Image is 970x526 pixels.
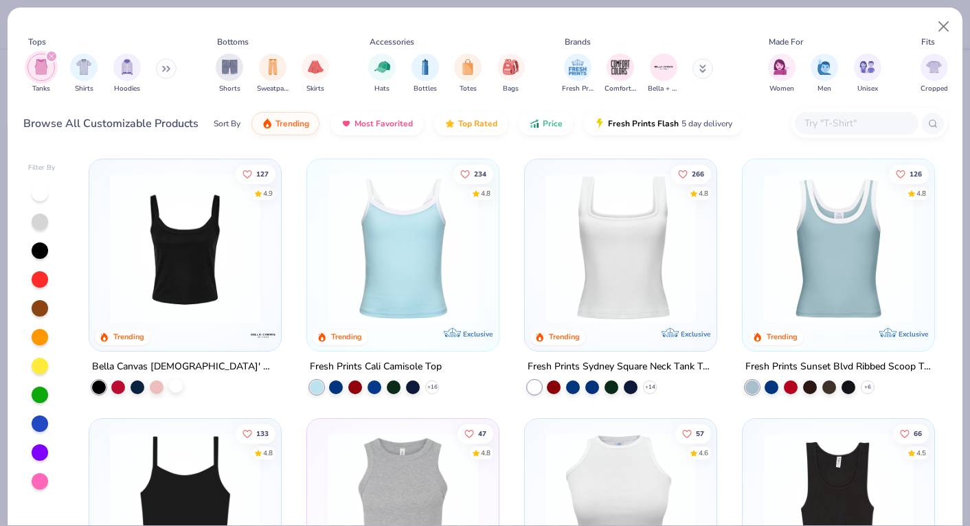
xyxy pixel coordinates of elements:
span: Top Rated [458,118,497,129]
span: Bella + Canvas [648,84,679,94]
img: 94a2aa95-cd2b-4983-969b-ecd512716e9a [539,173,703,323]
div: Fresh Prints Sunset Blvd Ribbed Scoop Tank Top [745,358,932,376]
button: filter button [562,54,594,94]
div: 4.5 [916,448,926,458]
img: Sweatpants Image [265,59,280,75]
button: filter button [368,54,396,94]
span: Exclusive [681,330,710,339]
button: filter button [257,54,289,94]
div: 4.9 [264,188,273,198]
img: flash.gif [594,118,605,129]
div: 4.8 [481,448,490,458]
button: filter button [811,54,838,94]
button: filter button [70,54,98,94]
div: filter for Bella + Canvas [648,54,679,94]
button: filter button [302,54,329,94]
span: Price [543,118,563,129]
span: Hoodies [114,84,140,94]
button: filter button [27,54,55,94]
div: filter for Shorts [216,54,243,94]
img: TopRated.gif [444,118,455,129]
button: Most Favorited [330,112,423,135]
div: filter for Women [768,54,796,94]
span: Tanks [32,84,50,94]
span: Most Favorited [354,118,413,129]
span: Exclusive [463,330,493,339]
div: 4.8 [916,188,926,198]
span: Fresh Prints [562,84,594,94]
button: filter button [497,54,525,94]
button: filter button [854,54,881,94]
img: Women Image [774,59,789,75]
div: Bottoms [217,36,249,48]
span: 126 [910,170,922,177]
span: Fresh Prints Flash [608,118,679,129]
span: Hats [374,84,390,94]
img: Cropped Image [926,59,942,75]
span: 5 day delivery [681,116,732,132]
div: filter for Hats [368,54,396,94]
img: Comfort Colors Image [610,57,631,78]
span: Sweatpants [257,84,289,94]
span: Women [769,84,794,94]
div: 4.6 [699,448,708,458]
span: Exclusive [898,330,927,339]
span: Bottles [414,84,437,94]
div: Made For [769,36,803,48]
button: filter button [921,54,948,94]
button: filter button [454,54,482,94]
div: filter for Tanks [27,54,55,94]
img: Bella + Canvas Image [653,57,674,78]
button: Price [519,112,573,135]
div: Brands [565,36,591,48]
button: Trending [251,112,319,135]
div: Accessories [370,36,414,48]
div: Fresh Prints Sydney Square Neck Tank Top [528,358,714,376]
button: Like [893,424,929,443]
img: Hats Image [374,59,390,75]
button: Like [236,164,276,183]
span: + 14 [644,383,655,391]
div: filter for Comfort Colors [605,54,636,94]
div: filter for Unisex [854,54,881,94]
img: Bella + Canvas logo [249,321,277,349]
button: Like [675,424,711,443]
div: filter for Shirts [70,54,98,94]
span: Totes [460,84,477,94]
div: Tops [28,36,46,48]
button: filter button [216,54,243,94]
button: filter button [605,54,636,94]
button: Fresh Prints Flash5 day delivery [584,112,743,135]
span: Shirts [75,84,93,94]
div: filter for Men [811,54,838,94]
div: filter for Cropped [921,54,948,94]
button: filter button [411,54,439,94]
img: 805349cc-a073-4baf-ae89-b2761e757b43 [756,173,921,323]
img: Hoodies Image [120,59,135,75]
button: Top Rated [434,112,508,135]
div: Browse All Customizable Products [23,115,199,132]
span: 57 [696,430,704,437]
img: Men Image [817,59,832,75]
div: 4.8 [481,188,490,198]
div: filter for Fresh Prints [562,54,594,94]
span: Trending [275,118,309,129]
img: Skirts Image [308,59,324,75]
span: Bags [503,84,519,94]
div: filter for Totes [454,54,482,94]
span: 266 [692,170,704,177]
img: Totes Image [460,59,475,75]
button: Close [931,14,957,40]
img: Shirts Image [76,59,92,75]
span: Shorts [219,84,240,94]
span: Cropped [921,84,948,94]
button: Like [453,164,493,183]
div: filter for Hoodies [113,54,141,94]
div: Filter By [28,163,56,173]
div: filter for Bottles [411,54,439,94]
span: 47 [478,430,486,437]
div: filter for Sweatpants [257,54,289,94]
img: Fresh Prints Image [567,57,588,78]
div: Fits [921,36,935,48]
span: + 16 [427,383,438,391]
